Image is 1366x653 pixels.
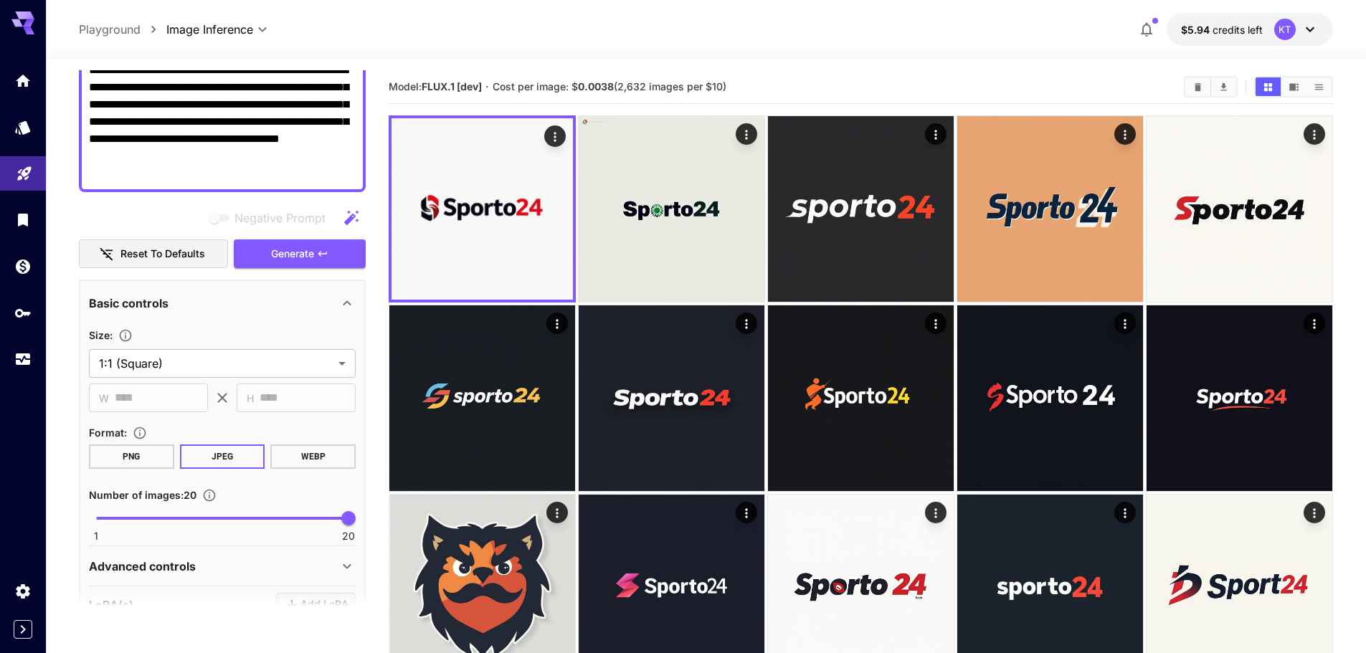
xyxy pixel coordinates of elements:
button: Clear Images [1185,77,1210,96]
b: 0.0038 [578,80,614,92]
div: Actions [546,313,568,334]
span: Format : [89,426,127,439]
img: 9k= [768,305,954,491]
div: Usage [14,351,32,368]
img: Z [957,116,1143,302]
button: Show images in grid view [1256,77,1281,96]
div: Actions [1304,502,1325,523]
span: H [247,390,254,406]
div: Actions [1304,313,1325,334]
span: Image Inference [166,21,253,38]
button: Download All [1211,77,1236,96]
span: credits left [1213,24,1263,36]
img: 9k= [957,305,1143,491]
div: Actions [736,313,757,334]
div: Wallet [14,257,32,275]
div: KT [1274,19,1296,40]
span: 1 [94,529,98,543]
div: Advanced controls [89,549,356,583]
div: Show images in grid viewShow images in video viewShow images in list view [1254,76,1333,97]
button: Specify how many images to generate in a single request. Each image generation will be charged se... [196,488,222,502]
img: 2Q== [579,116,764,302]
div: Models [14,118,32,136]
span: Cost per image: $ (2,632 images per $10) [493,80,726,92]
b: FLUX.1 [dev] [422,80,482,92]
div: Clear ImagesDownload All [1184,76,1238,97]
div: Actions [1114,502,1136,523]
button: JPEG [180,444,265,469]
div: Actions [1114,313,1136,334]
button: Adjust the dimensions of the generated image by specifying its width and height in pixels, or sel... [113,328,138,343]
img: Z [579,305,764,491]
img: 9k= [392,118,573,300]
span: Model: [389,80,482,92]
p: Basic controls [89,295,169,312]
div: Actions [736,502,757,523]
span: Negative Prompt [234,209,326,227]
button: Show images in list view [1306,77,1332,96]
button: Generate [234,239,366,269]
p: · [485,78,489,95]
div: Actions [544,125,566,147]
div: Actions [925,123,947,145]
div: Actions [925,502,947,523]
button: $5.9369KT [1167,13,1333,46]
button: Reset to defaults [79,239,228,269]
img: Z [389,305,575,491]
div: Actions [1304,123,1325,145]
img: 9k= [768,116,954,302]
nav: breadcrumb [79,21,166,38]
button: PNG [89,444,174,469]
img: Z [1147,116,1332,302]
p: Advanced controls [89,558,196,575]
div: Playground [16,160,33,178]
button: WEBP [270,444,356,469]
span: 1:1 (Square) [99,355,333,372]
button: Expand sidebar [14,620,32,639]
img: 9k= [1147,305,1332,491]
div: Actions [546,502,568,523]
div: Settings [14,582,32,600]
button: Show images in video view [1281,77,1306,96]
div: Library [14,211,32,229]
span: Number of images : 20 [89,489,196,501]
span: $5.94 [1181,24,1213,36]
button: Choose the file format for the output image. [127,426,153,440]
span: 20 [342,529,355,543]
div: Actions [736,123,757,145]
span: Size : [89,329,113,341]
div: Actions [925,313,947,334]
div: Basic controls [89,286,356,320]
div: $5.9369 [1181,22,1263,37]
a: Playground [79,21,141,38]
span: Generate [271,245,314,263]
span: Negative prompts are not compatible with the selected model. [206,209,337,227]
div: API Keys [14,304,32,322]
div: Actions [1114,123,1136,145]
span: W [99,390,109,406]
div: Home [14,72,32,90]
